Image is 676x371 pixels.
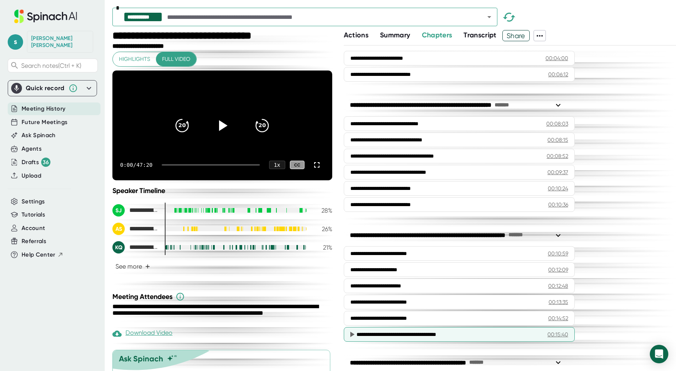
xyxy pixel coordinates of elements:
[31,35,89,49] div: Stephanie Jacquez
[119,354,163,363] div: Ask Spinach
[344,31,368,39] span: Actions
[547,331,568,338] div: 00:15:40
[547,168,568,176] div: 00:09:37
[22,158,50,167] div: Drafts
[290,161,305,170] div: CC
[650,345,668,363] div: Open Intercom Messenger
[22,210,45,219] button: Tutorials
[22,131,56,140] button: Ask Spinach
[112,223,125,235] div: AS
[112,329,172,338] div: Download Video
[548,266,568,274] div: 00:12:09
[112,223,159,235] div: Adrienne Steele
[112,204,125,217] div: SJ
[313,207,332,214] div: 28 %
[113,52,156,66] button: Highlights
[548,71,568,78] div: 00:06:12
[313,244,332,251] div: 21 %
[548,314,568,322] div: 00:14:52
[112,204,159,217] div: Stephanie Jacquez
[22,237,46,246] button: Referrals
[22,158,50,167] button: Drafts 36
[112,292,334,301] div: Meeting Attendees
[112,260,153,273] button: See more+
[22,171,41,180] button: Upload
[119,54,150,64] span: Highlights
[549,298,568,306] div: 00:13:35
[162,54,190,64] span: Full video
[112,241,159,253] div: Kristoffer Quiaoit
[502,30,530,41] button: Share
[548,201,568,208] div: 00:10:36
[463,31,497,39] span: Transcript
[22,144,42,153] button: Agents
[548,185,568,192] div: 00:10:24
[22,250,64,259] button: Help Center
[145,264,150,270] span: +
[548,250,568,257] div: 00:10:59
[156,52,196,66] button: Full video
[548,282,568,290] div: 00:12:48
[41,158,50,167] div: 36
[547,152,568,160] div: 00:08:52
[344,30,368,40] button: Actions
[546,120,568,128] div: 00:08:03
[22,250,55,259] span: Help Center
[21,62,81,69] span: Search notes (Ctrl + K)
[11,81,94,96] div: Quick record
[547,136,568,144] div: 00:08:15
[380,30,410,40] button: Summary
[22,104,65,113] button: Meeting History
[484,12,495,22] button: Open
[112,186,332,195] div: Speaker Timeline
[22,224,45,233] button: Account
[422,31,452,39] span: Chapters
[463,30,497,40] button: Transcript
[545,54,568,62] div: 00:04:00
[22,197,45,206] button: Settings
[503,29,529,42] span: Share
[8,34,23,50] span: s
[380,31,410,39] span: Summary
[112,241,125,253] div: KQ
[313,225,332,233] div: 26 %
[422,30,452,40] button: Chapters
[269,161,285,169] div: 1 x
[26,84,65,92] div: Quick record
[22,118,67,127] button: Future Meetings
[120,162,152,168] div: 0:00 / 47:20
